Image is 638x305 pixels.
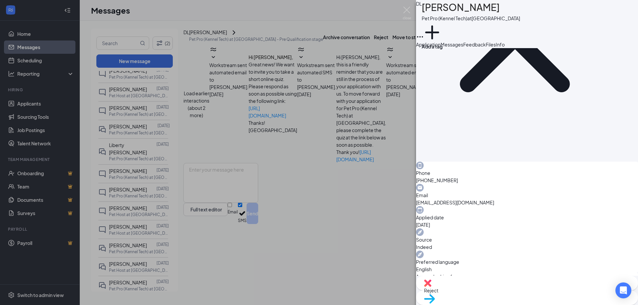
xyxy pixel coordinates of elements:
span: Application [416,41,441,47]
span: Phone [416,169,638,177]
span: English [416,266,638,273]
svg: Ellipses [416,33,424,41]
span: Feedback [463,41,486,47]
button: PlusAdd a tag [422,22,443,50]
span: [PHONE_NUMBER] [416,177,638,184]
span: [EMAIL_ADDRESS][DOMAIN_NAME] [416,199,638,206]
span: [DATE] [416,221,638,228]
div: Open Intercom Messenger [615,282,631,298]
span: Info [496,41,505,47]
span: Email [416,191,638,199]
span: Source [416,236,638,243]
div: Pet Pro (Kennel Tech) at [GEOGRAPHIC_DATA] [422,15,520,22]
span: Are you looking for a: [416,273,462,280]
span: Files [486,41,496,47]
span: Indeed [416,243,638,251]
span: Preferred language [416,258,638,266]
span: Reject [424,287,630,294]
span: Applied date [416,214,638,221]
span: Messages [441,41,463,47]
svg: Plus [422,22,443,43]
